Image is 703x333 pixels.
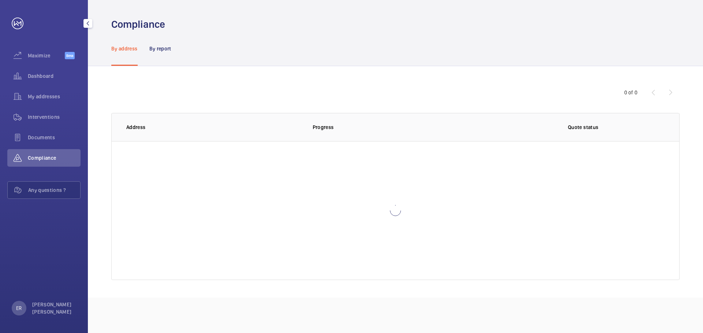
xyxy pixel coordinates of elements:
span: Documents [28,134,81,141]
p: By address [111,45,138,52]
h1: Compliance [111,18,165,31]
span: Maximize [28,52,65,59]
span: Compliance [28,154,81,162]
p: Quote status [568,124,598,131]
p: By report [149,45,171,52]
p: Address [126,124,301,131]
p: Progress [313,124,490,131]
span: Dashboard [28,72,81,80]
span: Beta [65,52,75,59]
p: [PERSON_NAME] [PERSON_NAME] [32,301,76,315]
span: Any questions ? [28,186,80,194]
p: ER [16,304,22,312]
span: My addresses [28,93,81,100]
span: Interventions [28,113,81,121]
div: 0 of 0 [624,89,637,96]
